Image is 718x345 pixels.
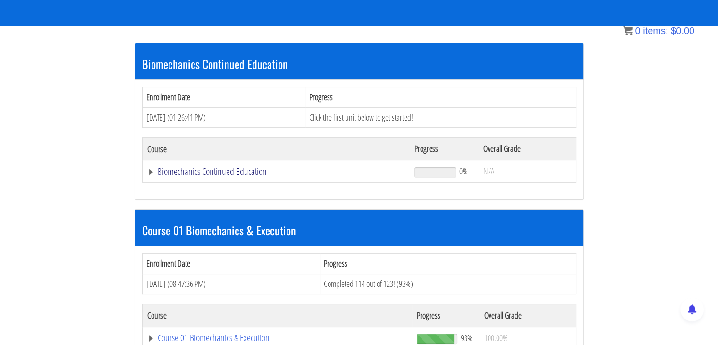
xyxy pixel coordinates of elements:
h3: Biomechanics Continued Education [142,58,576,70]
span: 93% [461,333,473,343]
img: icon11.png [623,26,633,35]
th: Progress [410,138,478,160]
th: Course [142,304,412,327]
th: Enrollment Date [142,87,305,107]
td: [DATE] (08:47:36 PM) [142,274,320,294]
a: 0 items: $0.00 [623,26,694,36]
th: Overall Grade [479,138,576,160]
td: [DATE] (01:26:41 PM) [142,107,305,128]
td: Click the first unit below to get started! [305,107,576,128]
span: 0% [459,166,468,176]
td: Completed 114 out of 123! (93%) [320,274,576,294]
th: Progress [305,87,576,107]
th: Overall Grade [480,304,576,327]
th: Progress [320,254,576,274]
bdi: 0.00 [671,26,694,36]
a: Course 01 Biomechanics & Execution [147,333,408,343]
span: $ [671,26,676,36]
h3: Course 01 Biomechanics & Execution [142,224,576,236]
a: Biomechanics Continued Education [147,167,405,176]
th: Enrollment Date [142,254,320,274]
span: 0 [635,26,640,36]
td: N/A [479,160,576,183]
th: Progress [412,304,480,327]
th: Course [142,138,410,160]
span: items: [643,26,668,36]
